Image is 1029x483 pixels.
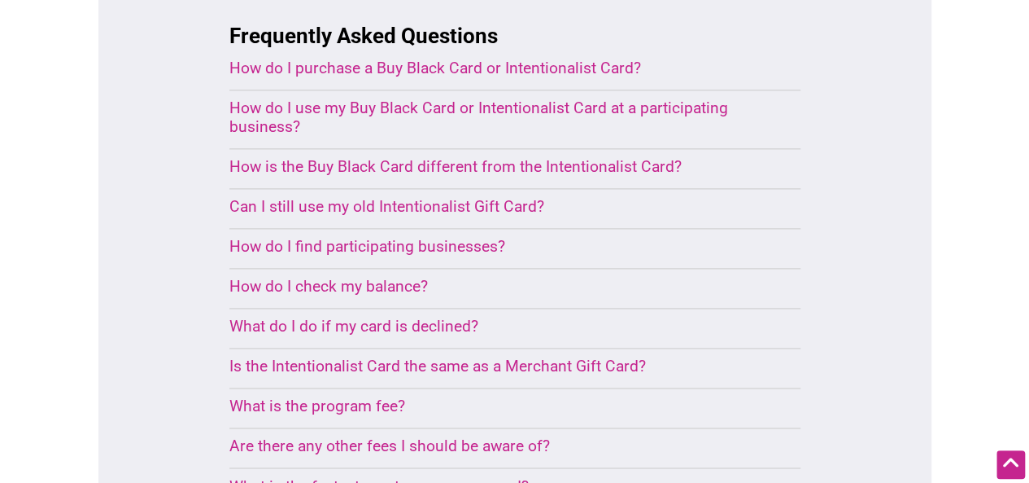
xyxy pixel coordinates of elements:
[229,397,761,415] summary: What is the program fee?
[996,450,1025,479] div: Scroll Back to Top
[229,437,761,455] summary: Are there any other fees I should be aware of?
[229,237,761,256] summary: How do I find participating businesses?
[229,277,761,300] details: When logged into your Intentionalist Account, you can access your balance from the Cards list.
[229,317,761,336] summary: What do I do if my card is declined?
[229,237,761,260] details: to view participating businesses in the Buy Black Card network and to view participating business...
[229,99,761,140] details: Physical cards are swiped at the register, exactly like a credit card. For digital cards, simply ...
[229,157,761,180] details: The Buy Black Card can be used to purchase from participating Black-owned businesses. The Intenti...
[229,397,761,419] details: The program fee allows Intentionalist to cover the administrative costs of the Intentionalist Car...
[229,21,800,50] h3: Frequently Asked Questions
[229,197,761,216] summary: Can I still use my old Intentionalist Gift Card?
[229,59,761,81] details: Both cards are available in the , with the option to select a physical or digital card.
[229,59,761,77] summary: How do I purchase a Buy Black Card or Intentionalist Card?
[229,357,761,380] details: The Intentionalist Card can be used at any participating small business. You also have the option...
[229,357,761,375] summary: Is the Intentionalist Card the same as a Merchant Gift Card?
[229,277,761,296] summary: How do I check my balance?
[229,157,761,176] summary: How is the Buy Black Card different from the Intentionalist Card?
[229,197,761,220] details: The old Intentionalist Gift Card is no longer an in-person payment option at participating small ...
[229,437,761,459] details: In addition to the Intentionalist Program Fee, there is a Vendor Fee ($.45 for digital cards, $2....
[229,99,761,136] summary: How do I use my Buy Black Card or Intentionalist Card at a participating business?
[229,317,761,340] details: You can first check your balance through your Intentionalist Account. For further support, you ca...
